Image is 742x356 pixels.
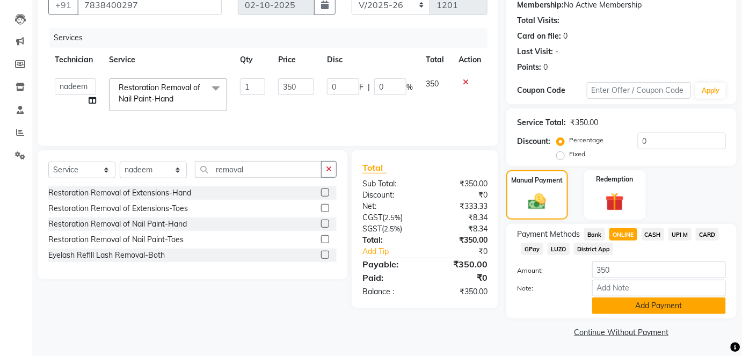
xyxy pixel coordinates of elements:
[695,83,726,99] button: Apply
[555,46,558,57] div: -
[592,280,726,296] input: Add Note
[48,48,103,72] th: Technician
[425,223,496,235] div: ₹8.34
[425,190,496,201] div: ₹0
[359,82,363,93] span: F
[354,286,425,297] div: Balance :
[521,243,543,255] span: GPay
[49,28,496,48] div: Services
[517,117,566,128] div: Service Total:
[642,228,665,241] span: CASH
[584,228,605,241] span: Bank
[425,286,496,297] div: ₹350.00
[425,271,496,284] div: ₹0
[362,213,382,222] span: CGST
[609,228,637,241] span: ONLINE
[425,178,496,190] div: ₹350.00
[354,212,425,223] div: ( )
[517,62,541,73] div: Points:
[425,201,496,212] div: ₹333.33
[668,228,692,241] span: UPI M
[696,228,719,241] span: CARD
[570,117,598,128] div: ₹350.00
[425,258,496,271] div: ₹350.00
[48,187,191,199] div: Restoration Removal of Extensions-Hand
[173,94,178,104] a: x
[354,271,425,284] div: Paid:
[548,243,570,255] span: LUZO
[517,31,561,42] div: Card on file:
[354,258,425,271] div: Payable:
[234,48,272,72] th: Qty
[195,161,322,178] input: Search or Scan
[452,48,488,72] th: Action
[511,176,563,185] label: Manual Payment
[509,266,584,275] label: Amount:
[523,192,551,212] img: _cash.svg
[592,261,726,278] input: Amount
[354,223,425,235] div: ( )
[517,136,550,147] div: Discount:
[592,297,726,314] button: Add Payment
[517,85,587,96] div: Coupon Code
[587,82,692,99] input: Enter Offer / Coupon Code
[543,62,548,73] div: 0
[563,31,568,42] div: 0
[354,178,425,190] div: Sub Total:
[354,201,425,212] div: Net:
[362,162,387,173] span: Total
[354,235,425,246] div: Total:
[517,46,553,57] div: Last Visit:
[368,82,370,93] span: |
[354,246,437,257] a: Add Tip
[508,327,734,338] a: Continue Without Payment
[384,213,401,222] span: 2.5%
[272,48,321,72] th: Price
[48,219,187,230] div: Restoration Removal of Nail Paint-Hand
[426,79,439,89] span: 350
[119,83,200,104] span: Restoration Removal of Nail Paint-Hand
[362,224,382,234] span: SGST
[354,190,425,201] div: Discount:
[425,212,496,223] div: ₹8.34
[574,243,614,255] span: District App
[596,175,634,184] label: Redemption
[569,149,585,159] label: Fixed
[384,224,400,233] span: 2.5%
[437,246,496,257] div: ₹0
[517,15,559,26] div: Total Visits:
[517,229,580,240] span: Payment Methods
[569,135,603,145] label: Percentage
[600,191,630,214] img: _gift.svg
[419,48,452,72] th: Total
[406,82,413,93] span: %
[425,235,496,246] div: ₹350.00
[103,48,234,72] th: Service
[48,203,188,214] div: Restoration Removal of Extensions-Toes
[48,234,184,245] div: Restoration Removal of Nail Paint-Toes
[48,250,165,261] div: Eyelash Refill Lash Removal-Both
[509,284,584,293] label: Note:
[321,48,419,72] th: Disc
